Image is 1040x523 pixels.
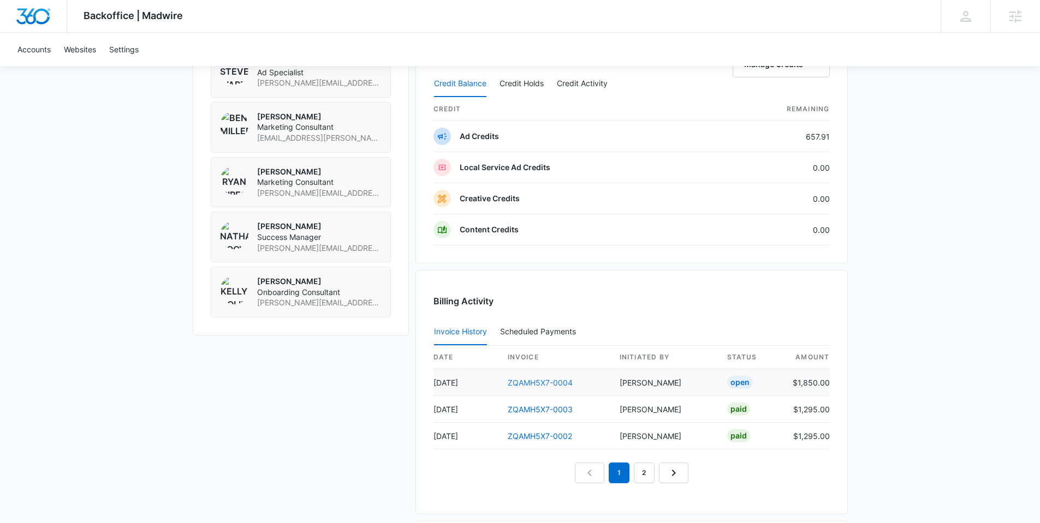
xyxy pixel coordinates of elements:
div: Domain Overview [41,64,98,71]
span: [PERSON_NAME][EMAIL_ADDRESS][PERSON_NAME][DOMAIN_NAME] [257,77,382,88]
p: Content Credits [460,224,519,235]
span: [PERSON_NAME][EMAIL_ADDRESS][PERSON_NAME][DOMAIN_NAME] [257,297,382,308]
td: [DATE] [433,396,499,423]
a: ZQAMH5X7-0004 [508,378,573,387]
td: 0.00 [714,183,830,214]
span: Onboarding Consultant [257,287,382,298]
td: [DATE] [433,423,499,449]
span: [PERSON_NAME][EMAIL_ADDRESS][PERSON_NAME][DOMAIN_NAME] [257,243,382,254]
a: Page 2 [634,462,655,483]
a: Settings [103,33,145,66]
a: ZQAMH5X7-0002 [508,431,572,441]
th: date [433,346,499,369]
th: Remaining [714,98,830,121]
span: Marketing Consultant [257,122,382,133]
img: Ryan Sipes [220,166,248,195]
th: status [718,346,784,369]
p: [PERSON_NAME] [257,221,382,232]
nav: Pagination [575,462,688,483]
div: v 4.0.25 [31,17,54,26]
span: Marketing Consultant [257,177,382,188]
img: Nathan Hoover [220,221,248,249]
a: Websites [57,33,103,66]
div: Keywords by Traffic [121,64,184,71]
th: Initiated By [611,346,718,369]
td: [PERSON_NAME] [611,423,718,449]
p: [PERSON_NAME] [257,111,382,122]
p: Ad Credits [460,131,499,142]
td: [DATE] [433,369,499,396]
img: tab_keywords_by_traffic_grey.svg [109,63,117,72]
div: Paid [727,429,750,442]
p: Local Service Ad Credits [460,162,550,173]
th: invoice [499,346,611,369]
img: logo_orange.svg [17,17,26,26]
h3: Billing Activity [433,294,830,308]
p: Creative Credits [460,193,520,204]
th: credit [433,98,714,121]
em: 1 [609,462,629,483]
img: Steven Warren [220,56,248,85]
td: 0.00 [714,152,830,183]
td: [PERSON_NAME] [611,369,718,396]
td: 657.91 [714,121,830,152]
span: Backoffice | Madwire [84,10,183,21]
img: Ben Miller [220,111,248,140]
span: [EMAIL_ADDRESS][PERSON_NAME][DOMAIN_NAME] [257,133,382,143]
td: $1,295.00 [784,396,830,423]
div: Open [727,376,753,389]
div: Domain: [DOMAIN_NAME] [28,28,120,37]
p: [PERSON_NAME] [257,276,382,287]
a: Accounts [11,33,57,66]
th: amount [784,346,830,369]
td: $1,295.00 [784,423,830,449]
a: ZQAMH5X7-0003 [508,405,573,414]
span: Success Manager [257,232,382,243]
button: Credit Activity [557,71,608,97]
a: Next Page [659,462,688,483]
td: 0.00 [714,214,830,245]
div: Scheduled Payments [500,328,580,335]
div: Paid [727,402,750,416]
img: Kelly Bolin [220,276,248,304]
td: [PERSON_NAME] [611,396,718,423]
img: website_grey.svg [17,28,26,37]
button: Invoice History [434,319,487,345]
button: Credit Holds [500,71,544,97]
td: $1,850.00 [784,369,830,396]
button: Credit Balance [434,71,486,97]
img: tab_domain_overview_orange.svg [29,63,38,72]
p: [PERSON_NAME] [257,166,382,177]
span: Ad Specialist [257,67,382,78]
span: [PERSON_NAME][EMAIL_ADDRESS][PERSON_NAME][DOMAIN_NAME] [257,188,382,199]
